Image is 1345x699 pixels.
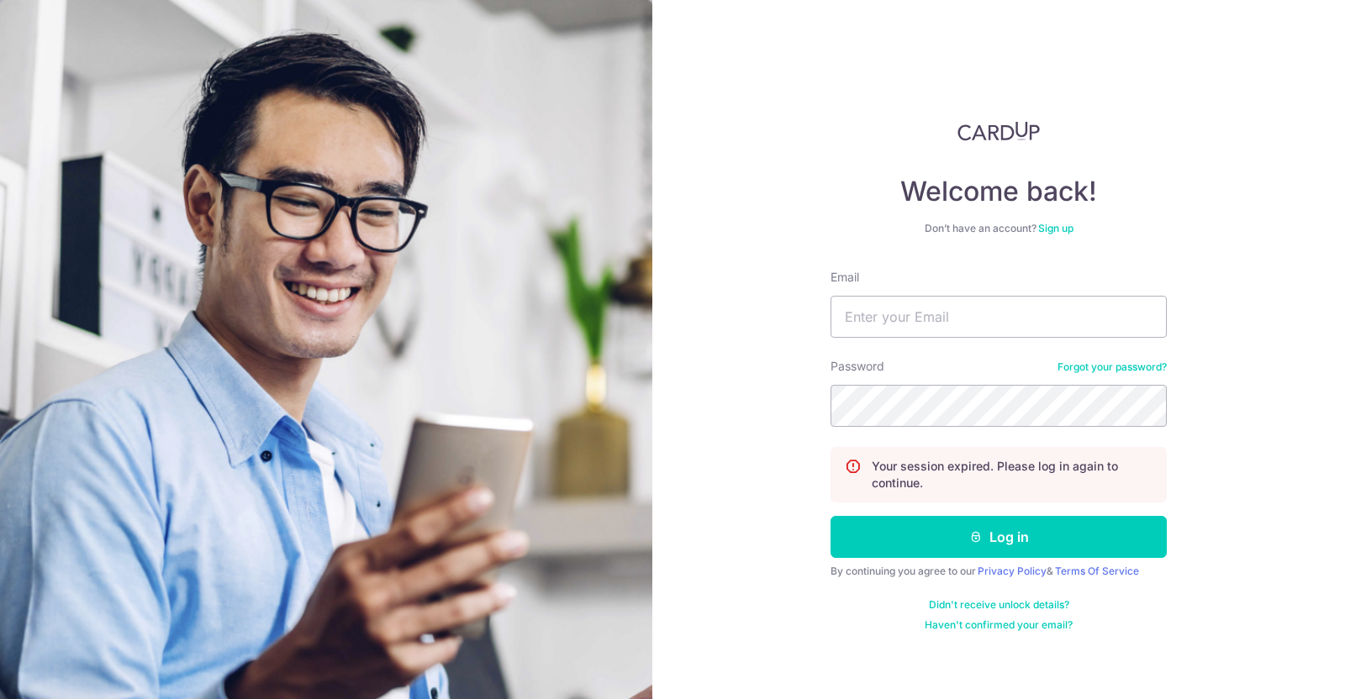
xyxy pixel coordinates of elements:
a: Privacy Policy [978,565,1047,577]
a: Forgot your password? [1058,360,1167,374]
p: Your session expired. Please log in again to continue. [872,458,1152,491]
a: Terms Of Service [1055,565,1139,577]
a: Sign up [1038,222,1073,234]
a: Haven't confirmed your email? [925,618,1073,632]
div: By continuing you agree to our & [831,565,1167,578]
label: Email [831,269,859,286]
input: Enter your Email [831,296,1167,338]
label: Password [831,358,884,375]
h4: Welcome back! [831,175,1167,208]
button: Log in [831,516,1167,558]
div: Don’t have an account? [831,222,1167,235]
a: Didn't receive unlock details? [929,598,1069,612]
img: CardUp Logo [957,121,1040,141]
